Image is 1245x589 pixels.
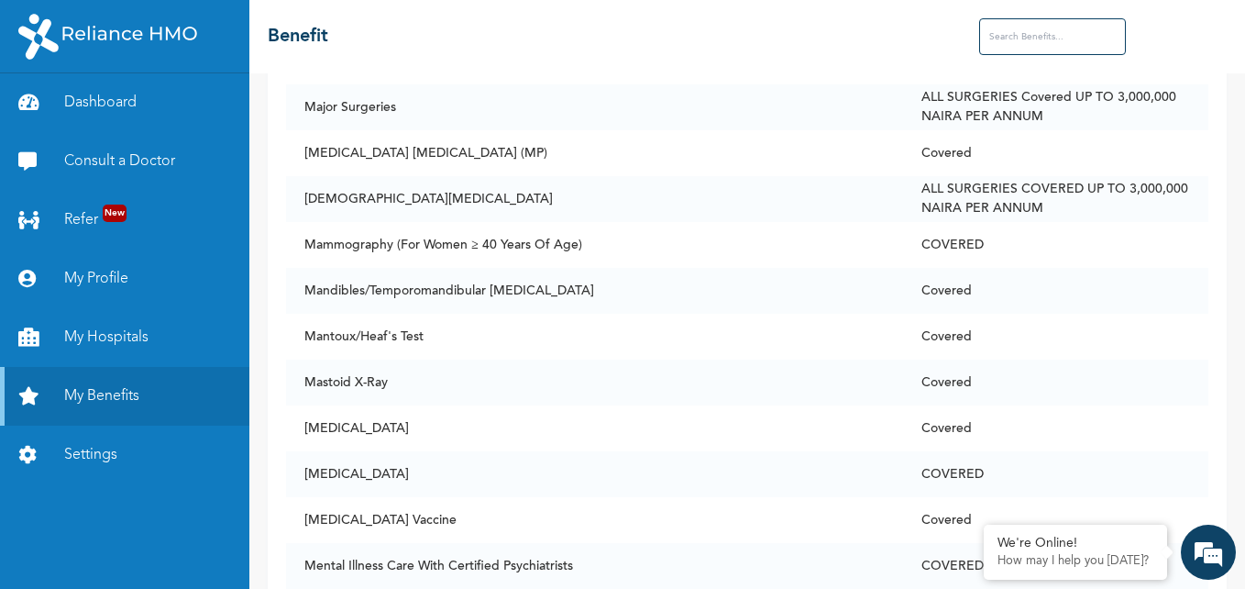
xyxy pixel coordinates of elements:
td: COVERED [903,222,1208,268]
td: [MEDICAL_DATA] [286,451,903,497]
td: COVERED [903,451,1208,497]
h2: Benefit [268,23,328,50]
div: We're Online! [997,536,1153,551]
td: Covered [903,268,1208,314]
span: Conversation [9,526,180,539]
span: New [103,205,127,222]
div: Chat with us now [95,103,308,127]
td: Covered [903,406,1208,451]
p: How may I help you today? [997,554,1153,569]
td: Covered [903,360,1208,406]
td: Covered [903,497,1208,543]
td: Mastoid X-Ray [286,360,903,406]
td: [MEDICAL_DATA] Vaccine [286,497,903,543]
div: Minimize live chat window [301,9,345,53]
img: RelianceHMO's Logo [18,14,197,60]
span: We're online! [106,195,253,381]
td: Mental Illness Care With Certified Psychiatrists [286,543,903,589]
td: [MEDICAL_DATA] [MEDICAL_DATA] (MP) [286,130,903,176]
td: Covered [903,314,1208,360]
img: d_794563401_company_1708531726252_794563401 [34,92,74,138]
td: ALL SURGERIES Covered UP TO 3,000,000 NAIRA PER ANNUM [903,84,1208,130]
td: Mandibles/Temporomandibular [MEDICAL_DATA] [286,268,903,314]
td: Covered [903,130,1208,176]
td: [MEDICAL_DATA] [286,406,903,451]
td: Major Surgeries [286,84,903,130]
td: ALL SURGERIES COVERED UP TO 3,000,000 NAIRA PER ANNUM [903,176,1208,222]
textarea: Type your message and hit 'Enter' [9,429,349,494]
td: [DEMOGRAPHIC_DATA][MEDICAL_DATA] [286,176,903,222]
div: FAQs [180,494,350,550]
td: COVERED (15 SESSIONS PER YEAR) [903,543,1208,589]
input: Search Benefits... [979,18,1126,55]
td: Mammography (For Women ≥ 40 Years Of Age) [286,222,903,268]
td: Mantoux/Heaf's Test [286,314,903,360]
